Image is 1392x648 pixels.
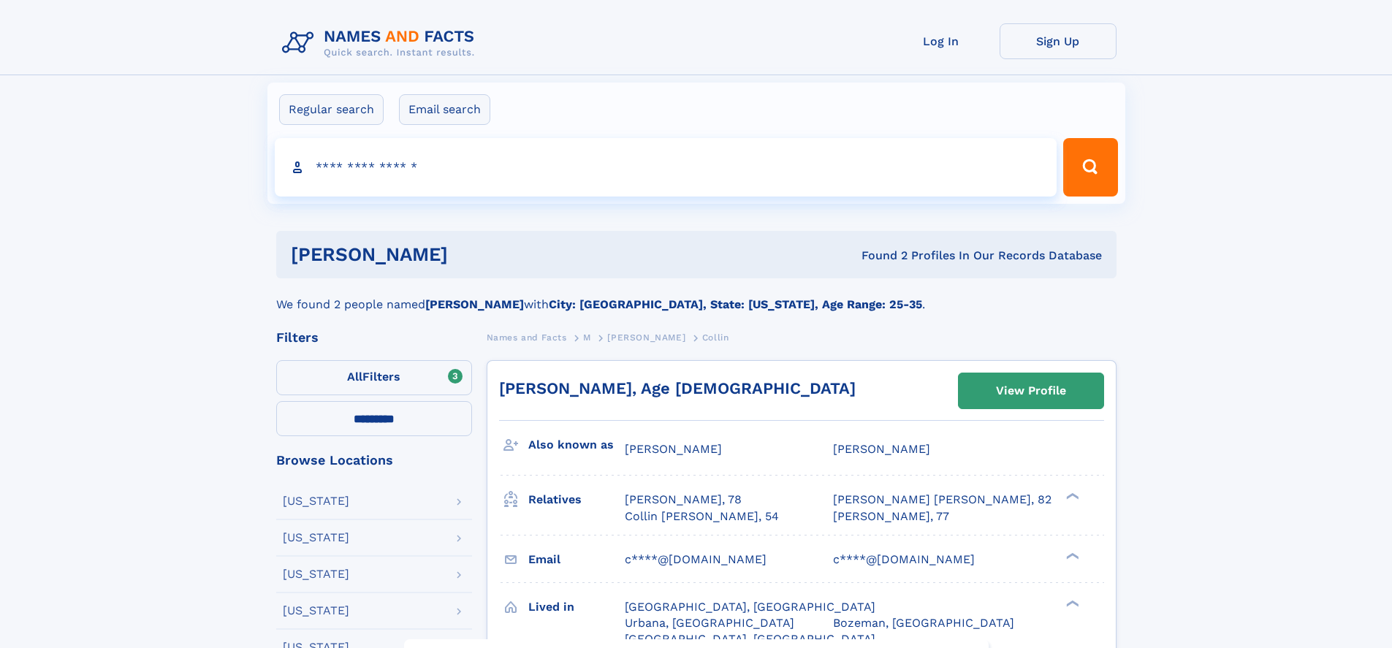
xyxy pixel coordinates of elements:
label: Regular search [279,94,384,125]
span: Urbana, [GEOGRAPHIC_DATA] [625,616,794,630]
span: M [583,332,591,343]
div: [US_STATE] [283,568,349,580]
a: Names and Facts [487,328,567,346]
div: [US_STATE] [283,495,349,507]
a: [PERSON_NAME], Age [DEMOGRAPHIC_DATA] [499,379,856,397]
a: Sign Up [1000,23,1117,59]
span: [PERSON_NAME] [625,442,722,456]
div: Filters [276,331,472,344]
div: View Profile [996,374,1066,408]
a: Collin [PERSON_NAME], 54 [625,508,779,525]
span: [PERSON_NAME] [607,332,685,343]
h3: Relatives [528,487,625,512]
label: Email search [399,94,490,125]
h3: Email [528,547,625,572]
span: All [347,370,362,384]
a: [PERSON_NAME] [607,328,685,346]
a: [PERSON_NAME], 77 [833,508,949,525]
b: [PERSON_NAME] [425,297,524,311]
div: We found 2 people named with . [276,278,1117,313]
input: search input [275,138,1057,197]
div: ❯ [1062,492,1080,501]
span: [GEOGRAPHIC_DATA], [GEOGRAPHIC_DATA] [625,632,875,646]
div: Browse Locations [276,454,472,467]
span: Bozeman, [GEOGRAPHIC_DATA] [833,616,1014,630]
button: Search Button [1063,138,1117,197]
div: ❯ [1062,551,1080,560]
b: City: [GEOGRAPHIC_DATA], State: [US_STATE], Age Range: 25-35 [549,297,922,311]
span: [GEOGRAPHIC_DATA], [GEOGRAPHIC_DATA] [625,600,875,614]
div: [US_STATE] [283,605,349,617]
a: [PERSON_NAME] [PERSON_NAME], 82 [833,492,1051,508]
label: Filters [276,360,472,395]
div: [US_STATE] [283,532,349,544]
a: Log In [883,23,1000,59]
h1: [PERSON_NAME] [291,245,655,264]
img: Logo Names and Facts [276,23,487,63]
span: [PERSON_NAME] [833,442,930,456]
h3: Lived in [528,595,625,620]
a: M [583,328,591,346]
span: Collin [702,332,729,343]
div: Found 2 Profiles In Our Records Database [655,248,1102,264]
div: ❯ [1062,598,1080,608]
h3: Also known as [528,432,625,457]
a: [PERSON_NAME], 78 [625,492,742,508]
a: View Profile [959,373,1103,408]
